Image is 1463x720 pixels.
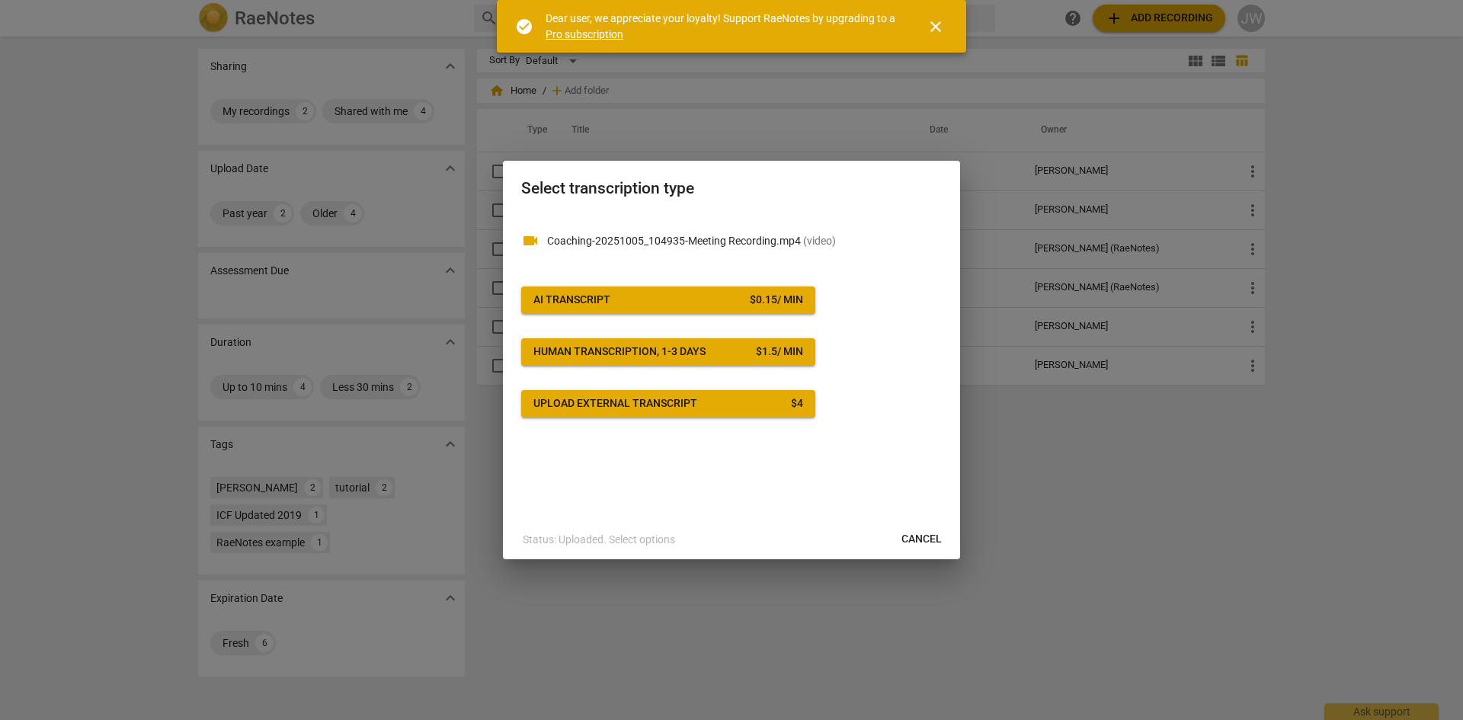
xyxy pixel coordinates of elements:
span: check_circle [515,18,533,36]
div: Human transcription, 1-3 days [533,344,706,360]
button: Upload external transcript$4 [521,390,815,418]
div: $ 0.15 / min [750,293,803,308]
button: Close [917,8,954,45]
p: Coaching-20251005_104935-Meeting Recording.mp4(video) [547,233,942,249]
div: $ 4 [791,396,803,411]
span: videocam [521,232,539,250]
a: Pro subscription [546,28,623,40]
div: AI Transcript [533,293,610,308]
button: Cancel [889,526,954,553]
span: ( video ) [803,235,836,247]
span: close [927,18,945,36]
button: Human transcription, 1-3 days$1.5/ min [521,338,815,366]
button: AI Transcript$0.15/ min [521,286,815,314]
div: Upload external transcript [533,396,697,411]
span: Cancel [901,532,942,547]
h2: Select transcription type [521,179,942,198]
div: Dear user, we appreciate your loyalty! Support RaeNotes by upgrading to a [546,11,899,42]
div: $ 1.5 / min [756,344,803,360]
p: Status: Uploaded. Select options [523,532,675,548]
